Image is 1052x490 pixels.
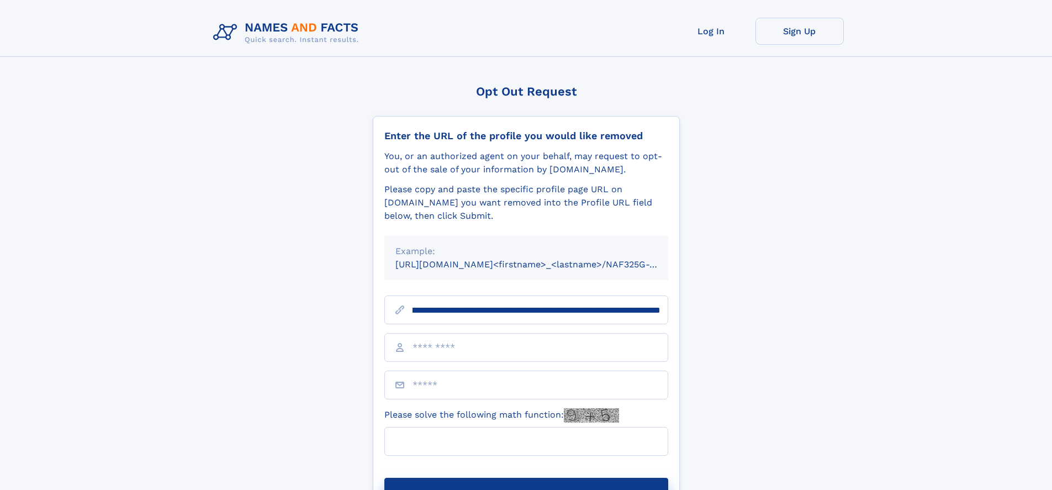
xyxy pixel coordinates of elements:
[384,150,668,176] div: You, or an authorized agent on your behalf, may request to opt-out of the sale of your informatio...
[384,183,668,223] div: Please copy and paste the specific profile page URL on [DOMAIN_NAME] you want removed into the Pr...
[395,245,657,258] div: Example:
[384,130,668,142] div: Enter the URL of the profile you would like removed
[667,18,755,45] a: Log In
[395,259,689,270] small: [URL][DOMAIN_NAME]<firstname>_<lastname>/NAF325G-xxxxxxxx
[755,18,844,45] a: Sign Up
[373,85,680,98] div: Opt Out Request
[209,18,368,48] img: Logo Names and Facts
[384,408,619,423] label: Please solve the following math function:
